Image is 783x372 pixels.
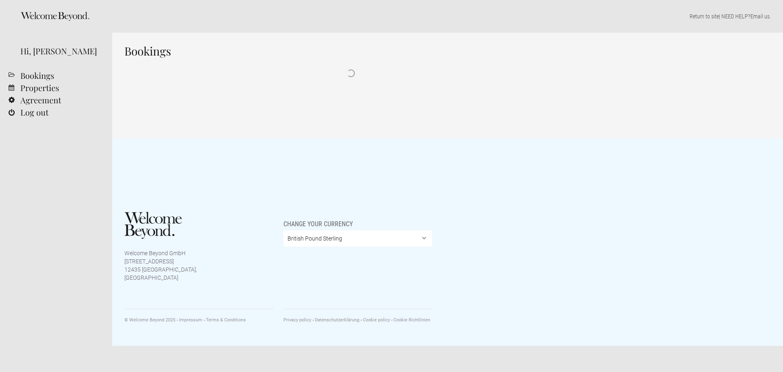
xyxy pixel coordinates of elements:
[361,317,390,323] a: Cookie policy
[312,317,359,323] a: Datenschutzerklärung
[20,45,100,57] div: Hi, [PERSON_NAME]
[177,317,202,323] a: Impressum
[283,212,353,228] span: Change your currency
[124,212,182,239] img: Welcome Beyond
[750,13,770,20] a: Email us
[283,230,433,247] select: Change your currency
[124,317,175,323] span: © Welcome Beyond 2025
[283,317,311,323] a: Privacy policy
[203,317,246,323] a: Terms & Conditions
[391,317,430,323] a: Cookie Richtlinien
[690,13,719,20] a: Return to site
[124,12,771,20] p: | NEED HELP? .
[124,249,197,282] p: Welcome Beyond GmbH [STREET_ADDRESS] 12435 [GEOGRAPHIC_DATA], [GEOGRAPHIC_DATA]
[124,45,577,57] h1: Bookings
